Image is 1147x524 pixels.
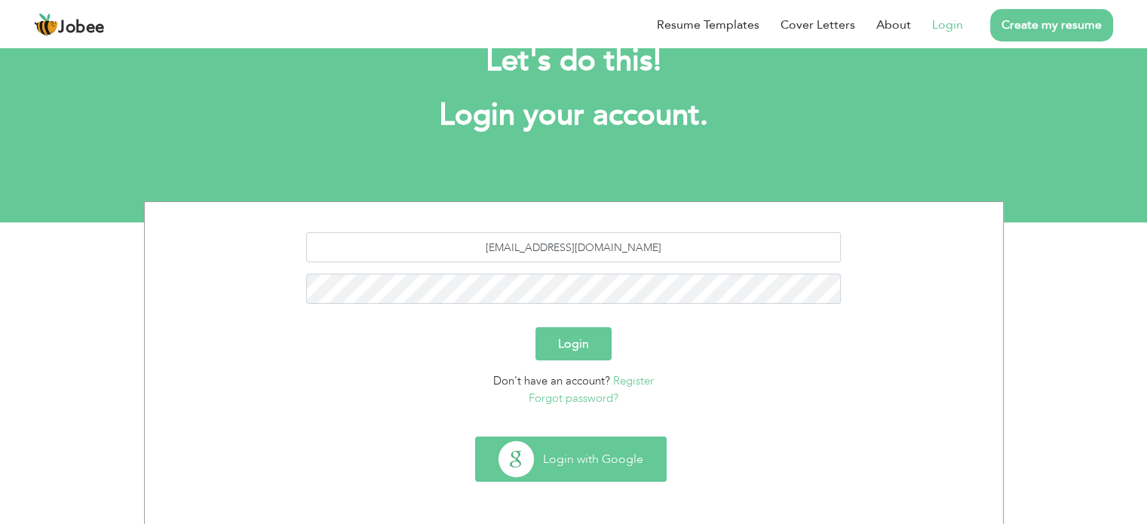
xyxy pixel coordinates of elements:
[990,9,1113,41] a: Create my resume
[167,41,981,81] h2: Let's do this!
[58,20,105,36] span: Jobee
[876,16,911,34] a: About
[657,16,759,34] a: Resume Templates
[306,232,841,262] input: Email
[535,327,612,360] button: Login
[932,16,963,34] a: Login
[613,373,654,388] a: Register
[476,437,666,481] button: Login with Google
[493,373,610,388] span: Don't have an account?
[781,16,855,34] a: Cover Letters
[34,13,105,37] a: Jobee
[167,96,981,135] h1: Login your account.
[529,391,618,406] a: Forgot password?
[34,13,58,37] img: jobee.io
